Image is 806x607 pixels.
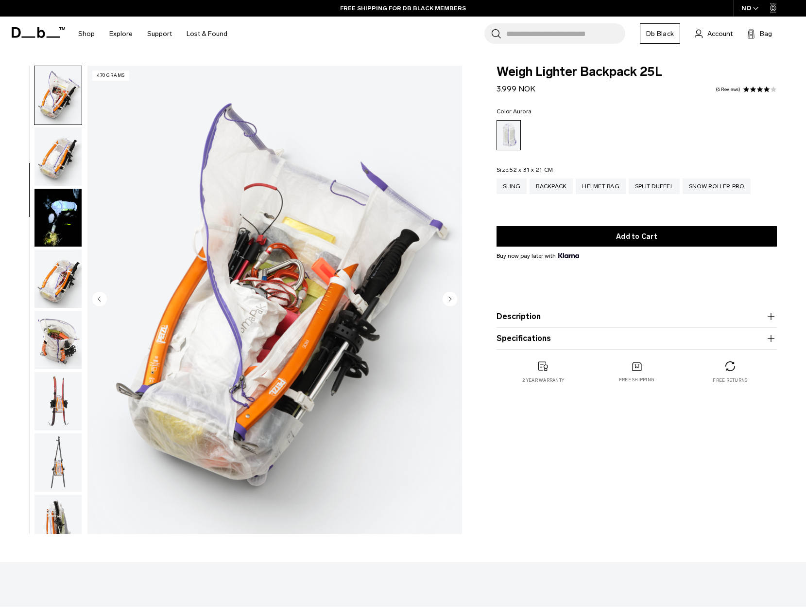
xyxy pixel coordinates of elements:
img: Weigh_Lighter_Backpack_25L_4.png [34,66,82,125]
img: Weigh_Lighter_Backpack_25L_9.png [34,433,82,492]
img: Weigh_Lighter_Backpack_25L_10.png [34,495,82,553]
button: Weigh_Lighter_Backpack_25L_9.png [34,433,82,492]
img: Weigh_Lighter_Backpack_25L_8.png [34,372,82,430]
span: 3.999 NOK [497,84,535,93]
button: Next slide [443,291,457,308]
a: Shop [78,17,95,51]
button: Weigh_Lighter_Backpack_25L_10.png [34,494,82,553]
li: 5 / 18 [87,66,462,534]
p: 2 year warranty [522,377,564,384]
a: Sling [497,179,527,194]
button: Weigh Lighter Backpack 25L Aurora [34,188,82,248]
nav: Main Navigation [71,17,235,51]
button: Previous slide [92,291,107,308]
img: {"height" => 20, "alt" => "Klarna"} [558,253,579,258]
img: Weigh_Lighter_Backpack_25L_7.png [34,311,82,369]
a: Split Duffel [629,179,680,194]
span: Aurora [513,108,532,115]
a: Account [695,28,733,39]
img: Weigh_Lighter_Backpack_25L_6.png [34,250,82,308]
legend: Size: [497,167,553,173]
button: Specifications [497,333,777,344]
a: Backpack [530,179,573,194]
img: Weigh Lighter Backpack 25L Aurora [34,189,82,247]
p: Free returns [713,377,747,384]
span: Buy now pay later with [497,251,579,260]
a: 6 reviews [716,87,740,92]
span: Bag [760,29,772,39]
a: Snow Roller Pro [683,179,751,194]
a: Aurora [497,120,521,150]
span: Weigh Lighter Backpack 25L [497,66,777,78]
a: Explore [109,17,133,51]
button: Weigh_Lighter_Backpack_25L_7.png [34,310,82,370]
img: Weigh_Lighter_Backpack_25L_5.png [34,127,82,186]
button: Weigh_Lighter_Backpack_25L_5.png [34,127,82,186]
p: Free shipping [619,376,654,383]
button: Weigh_Lighter_Backpack_25L_6.png [34,249,82,308]
a: Support [147,17,172,51]
legend: Color: [497,108,532,114]
a: Lost & Found [187,17,227,51]
button: Weigh_Lighter_Backpack_25L_4.png [34,66,82,125]
button: Bag [747,28,772,39]
span: Account [707,29,733,39]
p: 470 grams [92,71,129,81]
a: Db Black [640,23,680,44]
a: FREE SHIPPING FOR DB BLACK MEMBERS [340,4,466,13]
button: Add to Cart [497,226,777,247]
span: 52 x 31 x 21 CM [510,166,553,173]
a: Helmet Bag [576,179,626,194]
img: Weigh_Lighter_Backpack_25L_4.png [87,66,462,534]
button: Weigh_Lighter_Backpack_25L_8.png [34,372,82,431]
button: Description [497,311,777,322]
